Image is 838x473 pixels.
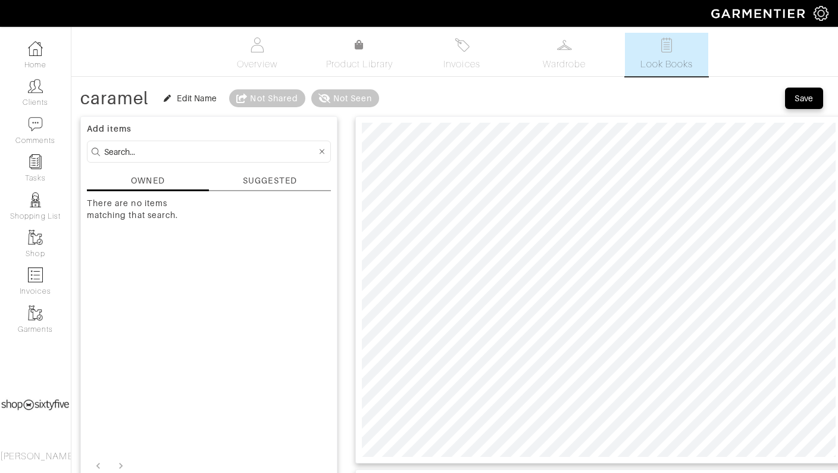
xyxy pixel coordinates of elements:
[250,38,265,52] img: basicinfo-40fd8af6dae0f16599ec9e87c0ef1c0a1fdea2edbe929e3d69a839185d80c458.svg
[250,92,298,104] div: Not Shared
[659,38,674,52] img: todo-9ac3debb85659649dc8f770b8b6100bb5dab4b48dedcbae339e5042a72dfd3cc.svg
[523,33,606,76] a: Wardrobe
[814,6,828,21] img: gear-icon-white-bd11855cb880d31180b6d7d6211b90ccbf57a29d726f0c71d8c61bd08dd39cc2.png
[104,144,317,159] input: Search...
[157,91,223,105] button: Edit Name
[87,197,206,316] div: There are no items matching that search.
[28,117,43,132] img: comment-icon-a0a6a9ef722e966f86d9cbdc48e553b5cf19dbc54f86b18d962a5391bc8f6eb6.png
[795,92,814,104] div: Save
[28,230,43,245] img: garments-icon-b7da505a4dc4fd61783c78ac3ca0ef83fa9d6f193b1c9dc38574b1d14d53ca28.png
[131,175,164,186] div: OWNED
[243,175,296,187] div: SUGGESTED
[443,57,480,71] span: Invoices
[785,88,823,109] button: Save
[705,3,814,24] img: garmentier-logo-header-white-b43fb05a5012e4ada735d5af1a66efaba907eab6374d6393d1fbf88cb4ef424d.png
[177,92,217,104] div: Edit Name
[455,38,470,52] img: orders-27d20c2124de7fd6de4e0e44c1d41de31381a507db9b33961299e4e07d508b8c.svg
[215,33,299,76] a: Overview
[237,57,277,71] span: Overview
[28,306,43,320] img: garments-icon-b7da505a4dc4fd61783c78ac3ca0ef83fa9d6f193b1c9dc38574b1d14d53ca28.png
[28,154,43,169] img: reminder-icon-8004d30b9f0a5d33ae49ab947aed9ed385cf756f9e5892f1edd6e32f2345188e.png
[28,41,43,56] img: dashboard-icon-dbcd8f5a0b271acd01030246c82b418ddd0df26cd7fceb0bd07c9910d44c42f6.png
[28,192,43,207] img: stylists-icon-eb353228a002819b7ec25b43dbf5f0378dd9e0616d9560372ff212230b889e62.png
[87,123,331,135] div: Add items
[333,92,372,104] div: Not Seen
[326,57,393,71] span: Product Library
[420,33,504,76] a: Invoices
[543,57,586,71] span: Wardrobe
[80,92,148,104] div: caramel
[318,38,401,71] a: Product Library
[625,33,708,76] a: Look Books
[557,38,572,52] img: wardrobe-487a4870c1b7c33e795ec22d11cfc2ed9d08956e64fb3008fe2437562e282088.svg
[28,79,43,94] img: clients-icon-6bae9207a08558b7cb47a8932f037763ab4055f8c8b6bfacd5dc20c3e0201464.png
[640,57,693,71] span: Look Books
[28,267,43,282] img: orders-icon-0abe47150d42831381b5fb84f609e132dff9fe21cb692f30cb5eec754e2cba89.png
